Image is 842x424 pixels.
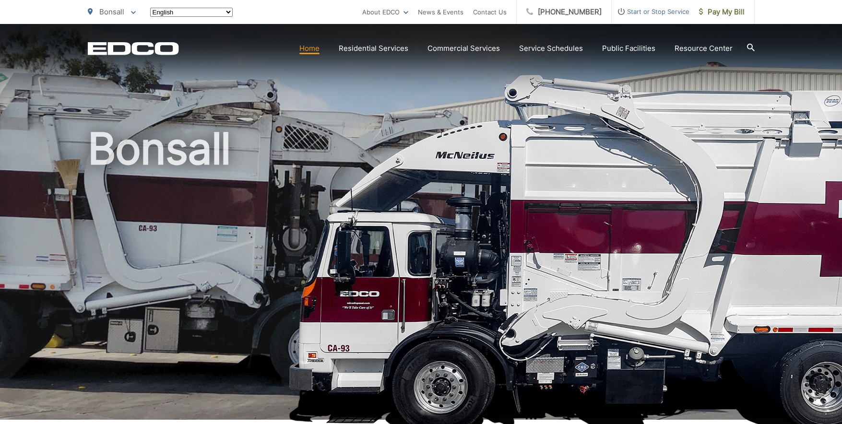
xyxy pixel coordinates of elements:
[339,43,408,54] a: Residential Services
[699,6,745,18] span: Pay My Bill
[602,43,655,54] a: Public Facilities
[362,6,408,18] a: About EDCO
[150,8,233,17] select: Select a language
[519,43,583,54] a: Service Schedules
[675,43,733,54] a: Resource Center
[299,43,320,54] a: Home
[473,6,507,18] a: Contact Us
[418,6,463,18] a: News & Events
[88,42,179,55] a: EDCD logo. Return to the homepage.
[427,43,500,54] a: Commercial Services
[99,7,124,16] span: Bonsall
